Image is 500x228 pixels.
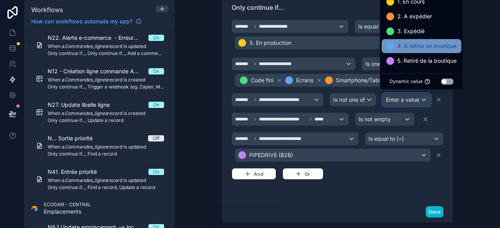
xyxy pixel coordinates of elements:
[397,56,457,65] span: 5. Retiré de la boutique
[389,78,423,85] span: Dynamic value
[397,27,425,36] span: 3. Expédié
[397,41,457,51] span: 4. A retirer en boutique
[397,12,432,21] span: 2. A expédier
